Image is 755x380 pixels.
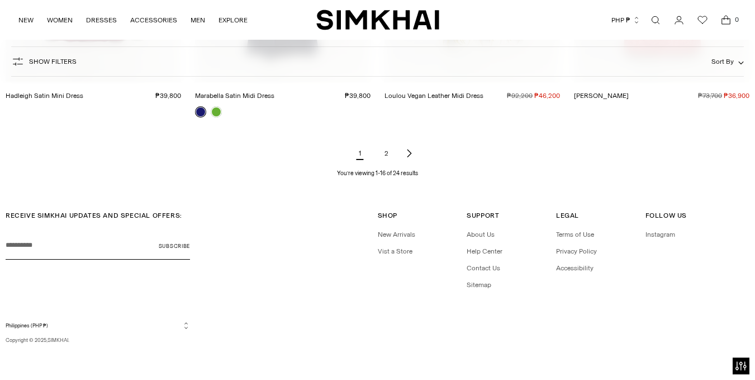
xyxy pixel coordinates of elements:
[467,212,499,219] span: Support
[6,336,190,344] p: Copyright © 2025, .
[191,8,205,32] a: MEN
[691,9,714,31] a: Wishlist
[556,247,597,255] a: Privacy Policy
[159,232,190,260] button: Subscribe
[556,264,593,272] a: Accessibility
[378,247,412,255] a: Vist a Store
[556,231,594,238] a: Terms of Use
[711,55,744,68] button: Sort By
[195,92,274,100] a: Marabella Satin Midi Dress
[378,212,397,219] span: Shop
[86,8,117,32] a: DRESSES
[6,92,83,100] a: Hadleigh Satin Mini Dress
[219,8,248,32] a: EXPLORE
[467,231,495,238] a: About Us
[130,8,177,32] a: ACCESSORIES
[48,337,68,343] a: SIMKHAI
[47,8,73,32] a: WOMEN
[611,8,640,32] button: PHP ₱
[556,212,579,219] span: Legal
[11,53,77,71] button: Show Filters
[711,58,734,65] span: Sort By
[337,169,418,178] p: You’re viewing 1-16 of 24 results
[715,9,737,31] a: Open cart modal
[6,321,190,330] button: Philippines (PHP ₱)
[384,92,483,100] a: Loulou Vegan Leather Midi Dress
[732,15,742,25] span: 0
[18,8,34,32] a: NEW
[467,281,491,289] a: Sitemap
[6,212,182,219] span: RECEIVE SIMKHAI UPDATES AND SPECIAL OFFERS:
[574,92,629,100] a: [PERSON_NAME]
[467,264,500,272] a: Contact Us
[645,231,675,238] a: Instagram
[349,142,371,165] span: 1
[376,142,398,165] a: Page 2 of results
[467,247,502,255] a: Help Center
[644,9,667,31] a: Open search modal
[29,58,77,65] span: Show Filters
[402,142,416,165] a: Next page of results
[645,212,687,219] span: Follow Us
[378,231,415,238] a: New Arrivals
[668,9,690,31] a: Go to the account page
[316,9,439,31] a: SIMKHAI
